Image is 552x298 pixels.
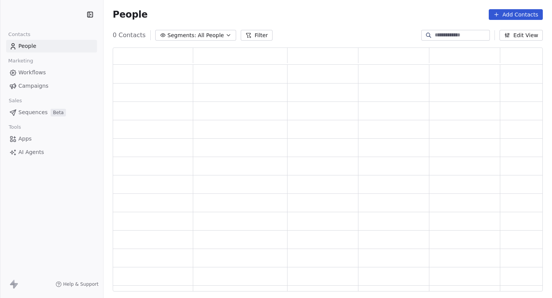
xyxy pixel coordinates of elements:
span: Beta [51,109,66,116]
span: Sequences [18,108,48,116]
button: Filter [241,30,273,41]
a: People [6,40,97,52]
span: Apps [18,135,32,143]
span: People [18,42,36,50]
span: Workflows [18,69,46,77]
span: Segments: [168,31,196,39]
a: Help & Support [56,281,99,287]
span: 0 Contacts [113,31,146,40]
a: AI Agents [6,146,97,159]
span: Help & Support [63,281,99,287]
span: People [113,9,148,20]
button: Edit View [499,30,543,41]
span: Marketing [5,55,36,67]
span: AI Agents [18,148,44,156]
a: Campaigns [6,80,97,92]
button: Add Contacts [489,9,543,20]
span: All People [198,31,224,39]
a: Apps [6,133,97,145]
a: SequencesBeta [6,106,97,119]
span: Sales [5,95,25,106]
span: Campaigns [18,82,48,90]
span: Tools [5,121,24,133]
a: Workflows [6,66,97,79]
span: Contacts [5,29,34,40]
